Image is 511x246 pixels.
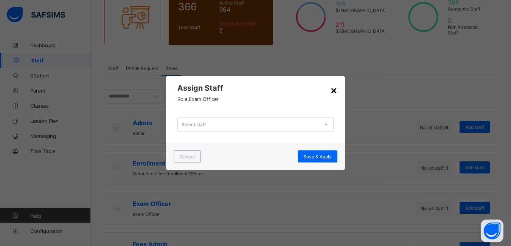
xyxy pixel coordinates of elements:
[177,84,334,93] span: Assign Staff
[177,96,219,102] span: Role: Exam Officer
[180,154,195,159] span: Cancel
[330,84,337,96] div: ×
[481,220,503,242] button: Open asap
[303,154,332,159] span: Save & Apply
[182,117,206,132] div: Select staff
